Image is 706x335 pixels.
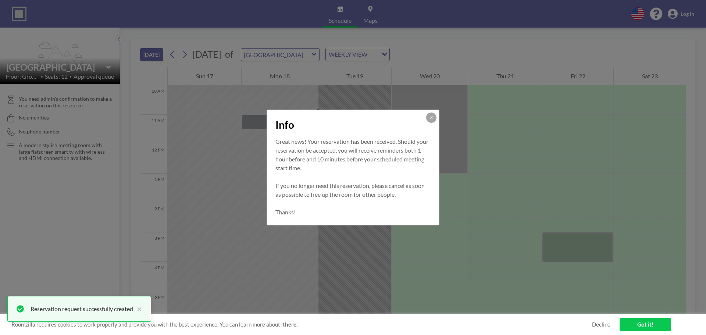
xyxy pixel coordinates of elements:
a: Got it! [620,318,671,331]
div: Reservation request successfully created [31,304,133,313]
button: close [133,304,142,313]
a: Decline [592,321,610,328]
p: Thanks! [275,208,431,217]
span: Roomzilla requires cookies to work properly and provide you with the best experience. You can lea... [11,321,592,328]
p: If you no longer need this reservation, please cancel as soon as possible to free up the room for... [275,181,431,199]
a: here. [285,321,297,328]
p: Great news! Your reservation has been received. Should your reservation be accepted, you will rec... [275,137,431,172]
span: Info [275,118,294,131]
